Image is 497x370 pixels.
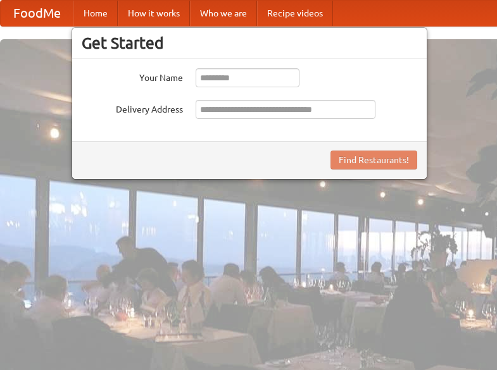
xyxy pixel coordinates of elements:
[82,100,183,116] label: Delivery Address
[82,68,183,84] label: Your Name
[118,1,190,26] a: How it works
[190,1,257,26] a: Who we are
[73,1,118,26] a: Home
[1,1,73,26] a: FoodMe
[257,1,333,26] a: Recipe videos
[330,151,417,170] button: Find Restaurants!
[82,34,417,52] h3: Get Started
